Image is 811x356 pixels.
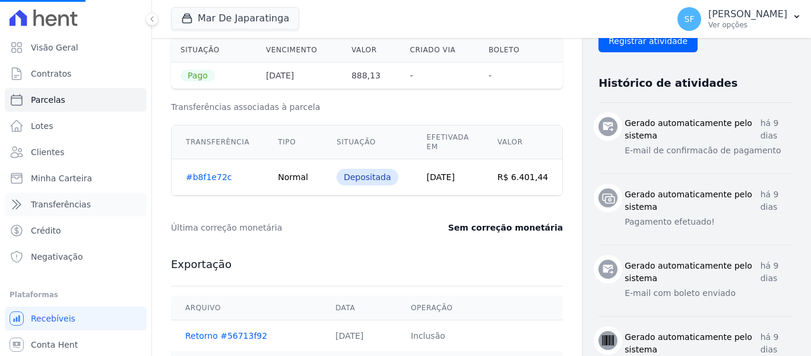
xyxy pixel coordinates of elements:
[598,76,737,90] h3: Histórico de atividades
[761,188,792,213] p: há 9 dias
[171,7,299,30] button: Mar De Japaratinga
[479,62,540,89] th: -
[172,125,264,159] th: Transferência
[5,245,147,269] a: Negativação
[5,36,147,59] a: Visão Geral
[171,257,563,272] h3: Exportação
[337,169,398,185] div: Depositada
[397,320,563,352] td: Inclusão
[400,62,479,89] th: -
[31,42,78,53] span: Visão Geral
[625,260,760,285] h3: Gerado automaticamente pelo sistema
[9,288,142,302] div: Plataformas
[185,331,267,341] a: Retorno #56713f92
[448,222,563,234] dd: Sem correção monetária
[171,222,403,234] dt: Última correção monetária
[31,68,71,80] span: Contratos
[625,331,760,356] h3: Gerado automaticamente pelo sistema
[31,225,61,237] span: Crédito
[180,70,215,81] span: Pago
[5,307,147,330] a: Recebíveis
[708,8,787,20] p: [PERSON_NAME]
[342,62,401,89] th: 888,13
[598,30,698,52] input: Registrar atividade
[256,38,342,62] th: Vencimento
[5,114,147,138] a: Lotes
[400,38,479,62] th: Criado via
[31,172,92,184] span: Minha Carteira
[413,125,483,159] th: Efetivada em
[31,313,75,325] span: Recebíveis
[31,146,64,158] span: Clientes
[171,38,256,62] th: Situação
[5,140,147,164] a: Clientes
[5,166,147,190] a: Minha Carteira
[256,62,342,89] th: [DATE]
[625,188,760,213] h3: Gerado automaticamente pelo sistema
[668,2,811,36] button: SF [PERSON_NAME] Ver opções
[761,331,792,356] p: há 9 dias
[5,88,147,112] a: Parcelas
[186,172,232,182] a: #b8f1e72c
[171,101,563,113] h3: Transferências associadas à parcela
[31,251,83,263] span: Negativação
[5,193,147,216] a: Transferências
[761,260,792,285] p: há 9 dias
[31,339,78,351] span: Conta Hent
[625,144,792,157] p: E-mail de confirmacão de pagamento
[171,296,321,320] th: Arquivo
[625,117,760,142] h3: Gerado automaticamente pelo sistema
[483,125,563,159] th: Valor
[342,38,401,62] th: Valor
[264,125,322,159] th: Tipo
[685,15,695,23] span: SF
[761,117,792,142] p: há 9 dias
[483,159,563,196] td: R$ 6.401,44
[31,94,65,106] span: Parcelas
[413,159,483,196] td: [DATE]
[625,287,792,300] p: E-mail com boleto enviado
[708,20,787,30] p: Ver opções
[397,296,563,320] th: Operação
[31,199,91,210] span: Transferências
[479,38,540,62] th: Boleto
[264,159,322,196] td: Normal
[5,219,147,242] a: Crédito
[322,125,413,159] th: Situação
[5,62,147,86] a: Contratos
[31,120,53,132] span: Lotes
[321,320,397,352] td: [DATE]
[625,216,792,228] p: Pagamento efetuado!
[321,296,397,320] th: Data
